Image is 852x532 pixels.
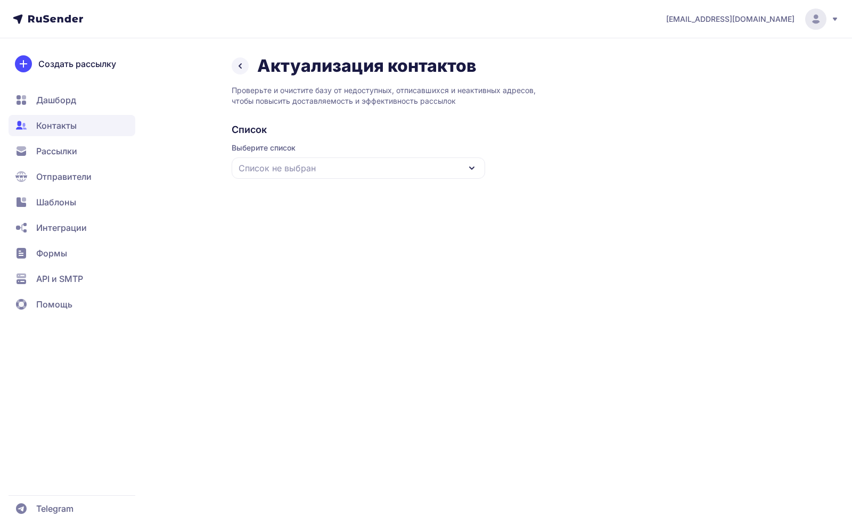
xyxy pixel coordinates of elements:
[36,298,72,311] span: Помощь
[666,14,794,24] span: [EMAIL_ADDRESS][DOMAIN_NAME]
[36,119,77,132] span: Контакты
[232,85,765,106] p: Проверьте и очистите базу от недоступных, отписавшихся и неактивных адресов, чтобы повысить доста...
[38,57,116,70] span: Создать рассылку
[36,221,87,234] span: Интеграции
[36,247,67,260] span: Формы
[232,143,485,153] span: Выберите список
[232,123,765,136] h2: Список
[36,94,76,106] span: Дашборд
[36,145,77,157] span: Рассылки
[36,196,76,209] span: Шаблоны
[36,502,73,515] span: Telegram
[239,162,316,174] span: Список не выбран
[36,170,92,183] span: Отправители
[9,498,135,519] a: Telegram
[257,55,477,77] h1: Актуализация контактов
[36,272,83,285] span: API и SMTP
